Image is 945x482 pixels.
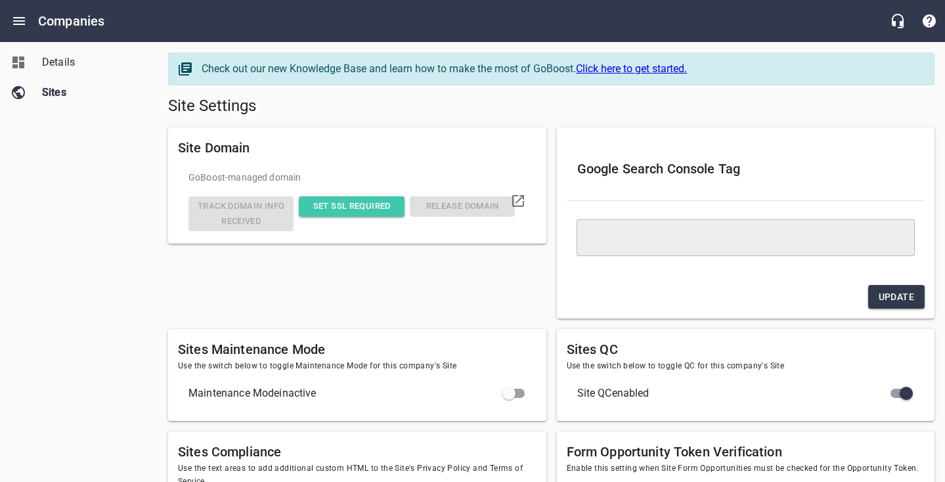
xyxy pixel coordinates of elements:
[882,5,913,37] button: Live Chat
[178,137,537,158] h6: Site Domain
[178,339,537,360] h6: Sites Maintenance Mode
[567,339,925,360] h6: Sites QC
[202,61,921,77] div: Check out our new Knowledge Base and learn how to make the most of GoBoost.
[567,462,925,475] span: Enable this setting when Site Form Opportunities must be checked for the Opportunity Token.
[168,96,934,117] h5: Site Settings
[577,385,894,401] span: Site QC enabled
[567,360,925,373] span: Use the switch below to toggle QC for this company's Site
[3,5,35,37] button: Open drawer
[38,11,104,32] h6: Companies
[577,158,915,179] h6: Google Search Console Tag
[913,5,945,37] button: Support Portal
[188,385,505,401] span: Maintenance Mode inactive
[299,196,404,217] button: Set SSL Required
[42,55,142,70] span: Details
[178,441,537,462] h6: Sites Compliance
[868,285,925,309] button: Update
[502,185,534,217] a: Visit domain
[576,62,687,75] a: Click here to get started.
[304,199,399,214] span: Set SSL Required
[567,441,925,462] h6: Form Opportunity Token Verification
[178,360,537,373] span: Use the switch below to toggle Maintenance Mode for this company's Site
[879,289,914,305] span: Update
[186,168,518,187] div: GoBoost -managed domain
[42,85,142,100] span: Sites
